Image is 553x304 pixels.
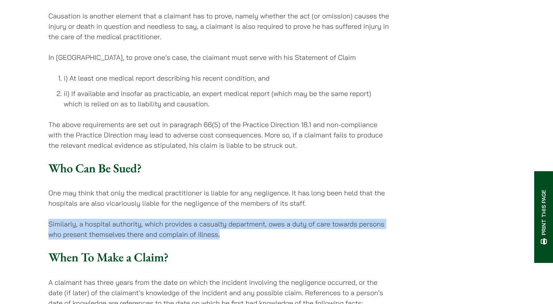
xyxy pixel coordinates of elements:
p: In [GEOGRAPHIC_DATA], to prove one’s case, the claimant must serve with his Statement of Claim [48,52,391,63]
p: One may think that only the medical practitioner is liable for any negligence. It has long been h... [48,188,391,208]
p: Causation is another element that a claimant has to prove, namely whether the act (or omission) c... [48,11,391,42]
p: The above requirements are set out in paragraph 66(5) of the Practice Direction 18.1 and non-comp... [48,119,391,150]
li: ii) If available and insofar as practicable, an expert medical report (which may be the same repo... [64,88,391,109]
li: i) At least one medical report describing his recent condition, and [64,73,391,83]
strong: When To Make a Claim? [48,249,169,265]
p: Similarly, a hospital authority, which provides a casualty department, owes a duty of care toward... [48,219,391,240]
strong: Who Can Be Sued? [48,160,142,176]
